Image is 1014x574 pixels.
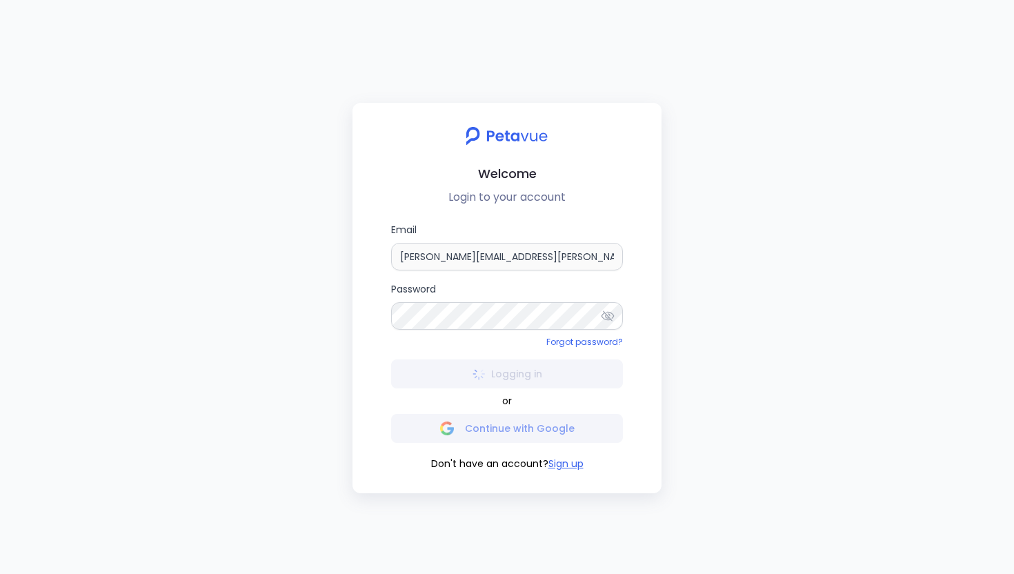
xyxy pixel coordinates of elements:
[364,164,650,184] h2: Welcome
[391,281,623,330] label: Password
[502,394,512,408] span: or
[431,457,548,471] span: Don't have an account?
[546,336,623,348] a: Forgot password?
[548,457,584,471] button: Sign up
[391,222,623,270] label: Email
[364,189,650,206] p: Login to your account
[457,119,557,152] img: petavue logo
[391,243,623,270] input: Email
[391,302,623,330] input: Password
